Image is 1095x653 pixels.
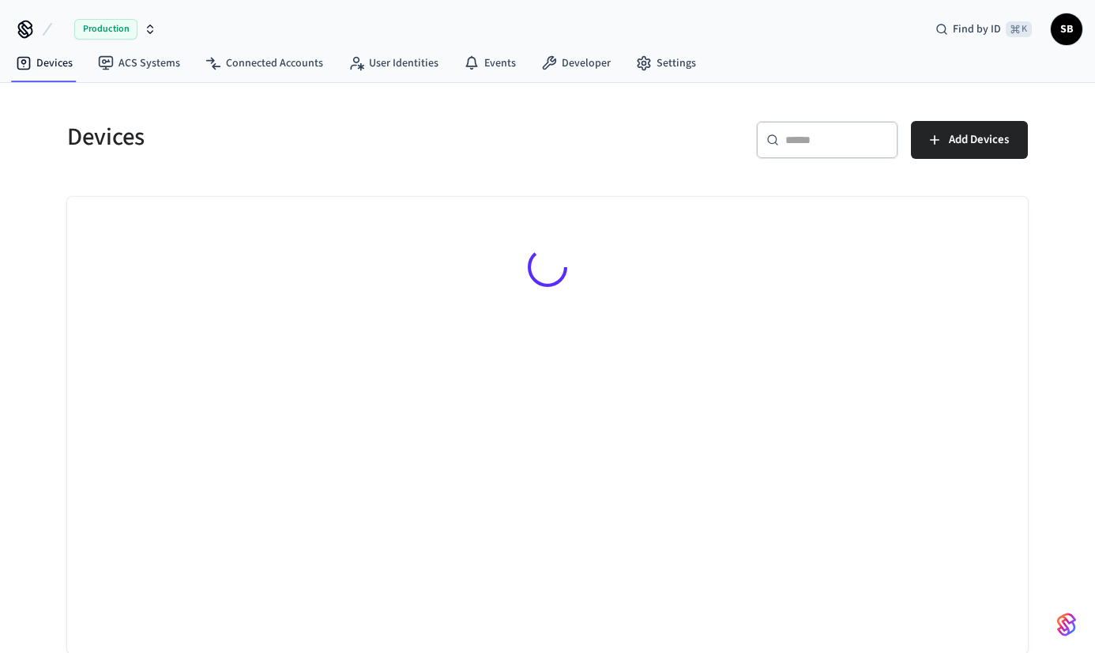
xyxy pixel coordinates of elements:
h5: Devices [67,121,538,153]
a: Developer [529,49,623,77]
a: ACS Systems [85,49,193,77]
img: SeamLogoGradient.69752ec5.svg [1057,612,1076,637]
button: SB [1051,13,1082,45]
span: Production [74,19,137,40]
a: User Identities [336,49,451,77]
span: ⌘ K [1006,21,1032,37]
button: Add Devices [911,121,1028,159]
span: Add Devices [949,130,1009,150]
a: Settings [623,49,709,77]
a: Connected Accounts [193,49,336,77]
div: Find by ID⌘ K [923,15,1044,43]
span: SB [1052,15,1081,43]
span: Find by ID [953,21,1001,37]
a: Events [451,49,529,77]
a: Devices [3,49,85,77]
